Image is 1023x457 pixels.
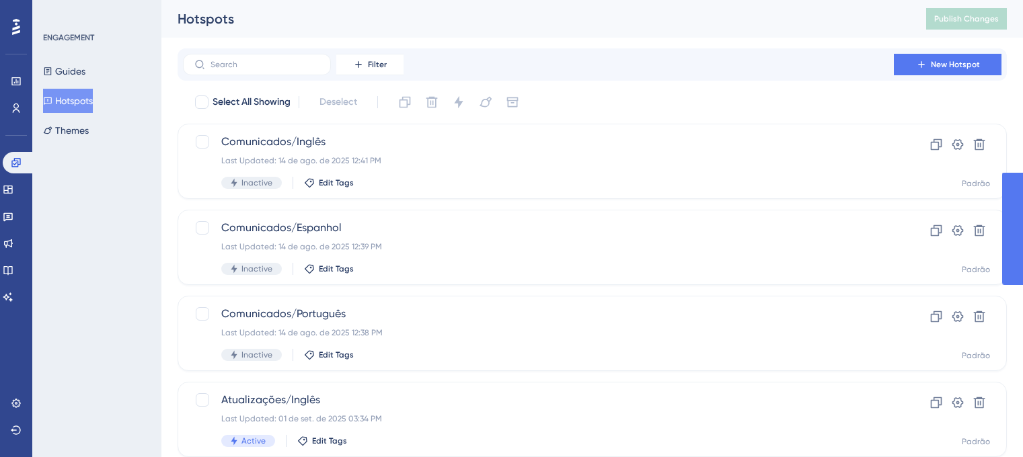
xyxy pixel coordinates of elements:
button: New Hotspot [894,54,1001,75]
div: Padrão [962,178,990,189]
span: Edit Tags [319,349,354,360]
span: Comunicados/Português [221,306,856,322]
span: Comunicados/Inglês [221,134,856,150]
input: Search [211,60,319,69]
span: Edit Tags [312,435,347,446]
button: Edit Tags [304,263,354,274]
button: Edit Tags [304,349,354,360]
span: Comunicados/Espanhol [221,220,856,236]
span: Select All Showing [213,94,291,110]
div: Padrão [962,264,990,275]
span: Publish Changes [934,13,999,24]
div: Last Updated: 14 de ago. de 2025 12:41 PM [221,155,856,166]
button: Filter [336,54,404,75]
div: Last Updated: 14 de ago. de 2025 12:39 PM [221,241,856,252]
span: Active [241,435,266,446]
span: Inactive [241,177,272,188]
iframe: UserGuiding AI Assistant Launcher [967,404,1007,444]
div: Last Updated: 14 de ago. de 2025 12:38 PM [221,327,856,338]
button: Deselect [307,90,369,114]
button: Hotspots [43,89,93,113]
button: Publish Changes [926,8,1007,30]
span: Edit Tags [319,177,354,188]
div: Padrão [962,436,990,447]
button: Themes [43,118,89,142]
div: Padrão [962,350,990,361]
div: Hotspots [178,9,893,28]
button: Guides [43,59,85,83]
button: Edit Tags [297,435,347,446]
span: Filter [368,59,387,70]
span: Deselect [319,94,357,110]
span: Atualizações/Inglês [221,392,856,408]
div: ENGAGEMENT [43,32,94,43]
span: Edit Tags [319,263,354,274]
span: New Hotspot [931,59,980,70]
span: Inactive [241,263,272,274]
div: Last Updated: 01 de set. de 2025 03:34 PM [221,413,856,424]
span: Inactive [241,349,272,360]
button: Edit Tags [304,177,354,188]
